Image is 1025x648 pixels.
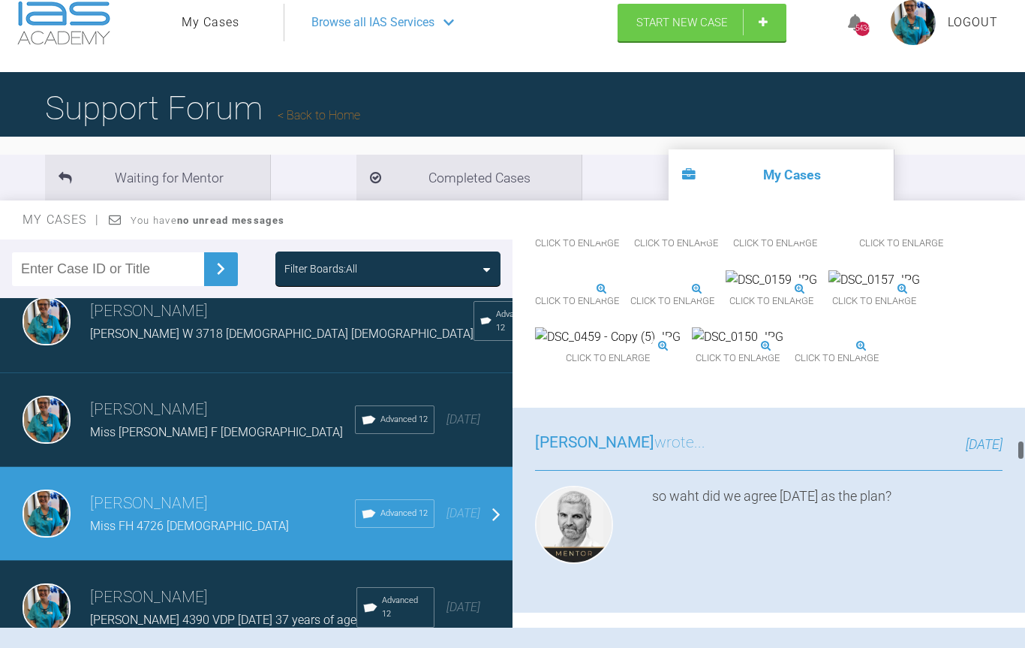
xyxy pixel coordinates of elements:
span: [DATE] [446,600,480,614]
li: Completed Cases [356,155,582,200]
a: Back to Home [278,108,360,122]
h3: wrote... [535,430,705,456]
img: Åsa Ulrika Linnea Feneley [23,490,71,538]
span: Advanced 12 [382,594,428,621]
span: Click to enlarge [726,290,817,313]
span: [DATE] [446,412,480,426]
h3: [PERSON_NAME] [90,585,356,610]
span: [PERSON_NAME] W 3718 [DEMOGRAPHIC_DATA] [DEMOGRAPHIC_DATA] [90,327,473,341]
h1: Support Forum [45,82,360,134]
span: Click to enlarge [630,290,714,313]
img: DSC_0157.JPG [828,270,920,290]
span: Advanced 12 [496,308,535,335]
span: Click to enlarge [795,347,879,370]
span: You have [131,215,284,226]
div: so waht did we agree [DATE] as the plan? [652,486,1002,570]
span: Click to enlarge [535,290,619,313]
a: Logout [948,13,998,32]
img: chevronRight.28bd32b0.svg [209,257,233,281]
a: My Cases [182,13,239,32]
span: Browse all IAS Services [311,13,434,32]
span: Miss [PERSON_NAME] F [DEMOGRAPHIC_DATA] [90,425,343,439]
div: 5434 [855,22,870,36]
img: Åsa Ulrika Linnea Feneley [23,297,71,345]
strong: no unread messages [177,215,284,226]
span: Click to enlarge [535,232,619,255]
li: My Cases [669,149,894,200]
span: Advanced 12 [380,507,428,520]
h3: [PERSON_NAME] [90,397,355,423]
span: Click to enlarge [733,232,817,255]
input: Enter Case ID or Title [12,252,204,286]
img: Åsa Ulrika Linnea Feneley [23,583,71,631]
span: Click to enlarge [535,347,681,370]
span: Click to enlarge [692,347,783,370]
img: DSC_0150.JPG [692,327,783,347]
li: Waiting for Mentor [45,155,270,200]
h3: [PERSON_NAME] [90,491,355,517]
span: [DATE] [446,506,480,520]
span: Miss FH 4726 [DEMOGRAPHIC_DATA] [90,519,289,533]
span: Click to enlarge [828,290,920,313]
img: Åsa Ulrika Linnea Feneley [23,396,71,444]
span: My Cases [23,212,100,227]
div: Filter Boards: All [284,261,357,277]
span: [PERSON_NAME] [535,433,654,451]
span: Click to enlarge [828,232,974,255]
span: Click to enlarge [630,232,722,255]
a: Start New Case [618,4,786,41]
span: Start New Case [636,16,728,29]
img: DSC_0159.JPG [726,270,817,290]
img: DSC_0459 - Copy (5).JPG [535,327,681,347]
span: Advanced 12 [380,413,428,426]
h3: [PERSON_NAME] [90,299,473,324]
span: [PERSON_NAME] 4390 VDP [DATE] 37 years of age [90,613,356,627]
span: [DATE] [966,436,1002,452]
img: Ross Hobson [535,486,613,564]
